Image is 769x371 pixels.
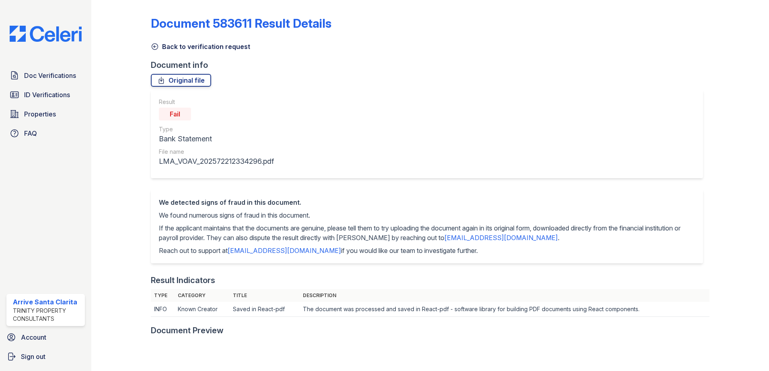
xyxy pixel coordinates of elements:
[444,234,558,242] a: [EMAIL_ADDRESS][DOMAIN_NAME]
[159,198,695,207] div: We detected signs of fraud in this document.
[24,90,70,100] span: ID Verifications
[3,349,88,365] a: Sign out
[13,307,82,323] div: Trinity Property Consultants
[151,74,211,87] a: Original file
[175,302,230,317] td: Known Creator
[159,246,695,255] p: Reach out to support at if you would like our team to investigate further.
[151,59,709,71] div: Document info
[159,125,274,133] div: Type
[230,289,299,302] th: Title
[159,108,191,120] div: Fail
[21,352,45,361] span: Sign out
[24,71,76,80] span: Doc Verifications
[151,275,215,286] div: Result Indicators
[151,302,175,317] td: INFO
[6,67,85,84] a: Doc Verifications
[21,332,46,342] span: Account
[151,325,224,336] div: Document Preview
[735,339,761,363] iframe: chat widget
[151,42,250,51] a: Back to verification request
[3,329,88,345] a: Account
[159,210,695,220] p: We found numerous signs of fraud in this document.
[159,133,274,145] div: Bank Statement
[6,106,85,122] a: Properties
[300,302,710,317] td: The document was processed and saved in React-pdf - software library for building PDF documents u...
[24,128,37,138] span: FAQ
[175,289,230,302] th: Category
[24,109,56,119] span: Properties
[6,125,85,141] a: FAQ
[13,297,82,307] div: Arrive Santa Clarita
[558,234,559,242] span: .
[300,289,710,302] th: Description
[159,223,695,243] p: If the applicant maintains that the documents are genuine, please tell them to try uploading the ...
[159,156,274,167] div: LMA_VOAV_202572212334296.pdf
[159,98,274,106] div: Result
[151,16,331,31] a: Document 583611 Result Details
[151,289,175,302] th: Type
[6,87,85,103] a: ID Verifications
[3,26,88,42] img: CE_Logo_Blue-a8612792a0a2168367f1c8372b55b34899dd931a85d93a1a3d3e32e68fde9ad4.png
[228,247,341,255] a: [EMAIL_ADDRESS][DOMAIN_NAME]
[159,148,274,156] div: File name
[230,302,299,317] td: Saved in React-pdf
